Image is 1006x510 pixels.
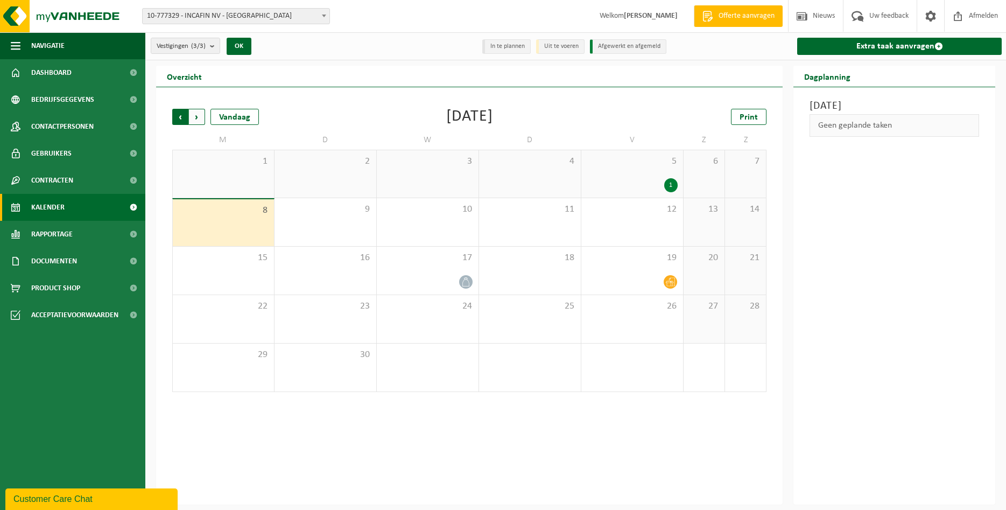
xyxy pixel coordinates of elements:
span: 15 [178,252,269,264]
span: 7 [730,156,761,167]
td: V [581,130,684,150]
span: Contactpersonen [31,113,94,140]
h2: Dagplanning [793,66,861,87]
span: Navigatie [31,32,65,59]
td: D [275,130,377,150]
span: 6 [689,156,719,167]
span: 18 [484,252,575,264]
h3: [DATE] [810,98,979,114]
span: Documenten [31,248,77,275]
span: 23 [280,301,371,312]
div: Geen geplande taken [810,114,979,137]
td: D [479,130,581,150]
div: Vandaag [210,109,259,125]
button: Vestigingen(3/3) [151,38,220,54]
count: (3/3) [191,43,206,50]
span: Offerte aanvragen [716,11,777,22]
span: 16 [280,252,371,264]
span: Vestigingen [157,38,206,54]
h2: Overzicht [156,66,213,87]
li: In te plannen [482,39,531,54]
button: OK [227,38,251,55]
td: W [377,130,479,150]
span: 3 [382,156,473,167]
span: 9 [280,204,371,215]
span: 20 [689,252,719,264]
span: 24 [382,301,473,312]
span: 10-777329 - INCAFIN NV - KORTRIJK [143,9,329,24]
span: Bedrijfsgegevens [31,86,94,113]
a: Print [731,109,766,125]
span: 11 [484,204,575,215]
span: Volgende [189,109,205,125]
span: 25 [484,301,575,312]
span: 14 [730,204,761,215]
span: Acceptatievoorwaarden [31,302,118,329]
span: 10 [382,204,473,215]
span: 29 [178,349,269,361]
span: 28 [730,301,761,312]
li: Afgewerkt en afgemeld [590,39,666,54]
li: Uit te voeren [536,39,585,54]
strong: [PERSON_NAME] [624,12,678,20]
td: M [172,130,275,150]
span: Kalender [31,194,65,221]
span: Dashboard [31,59,72,86]
span: 2 [280,156,371,167]
iframe: chat widget [5,486,180,510]
span: 26 [587,301,678,312]
a: Extra taak aanvragen [797,38,1002,55]
span: Rapportage [31,221,73,248]
span: 19 [587,252,678,264]
span: Gebruikers [31,140,72,167]
span: 22 [178,301,269,312]
span: 21 [730,252,761,264]
div: 1 [664,178,678,192]
span: Print [740,113,758,122]
span: 30 [280,349,371,361]
span: 17 [382,252,473,264]
span: 1 [178,156,269,167]
span: 10-777329 - INCAFIN NV - KORTRIJK [142,8,330,24]
span: Vorige [172,109,188,125]
span: 12 [587,204,678,215]
span: 4 [484,156,575,167]
span: Product Shop [31,275,80,302]
td: Z [725,130,766,150]
span: 13 [689,204,719,215]
span: Contracten [31,167,73,194]
a: Offerte aanvragen [694,5,783,27]
span: 27 [689,301,719,312]
span: 5 [587,156,678,167]
span: 8 [178,205,269,216]
div: [DATE] [446,109,493,125]
td: Z [684,130,725,150]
